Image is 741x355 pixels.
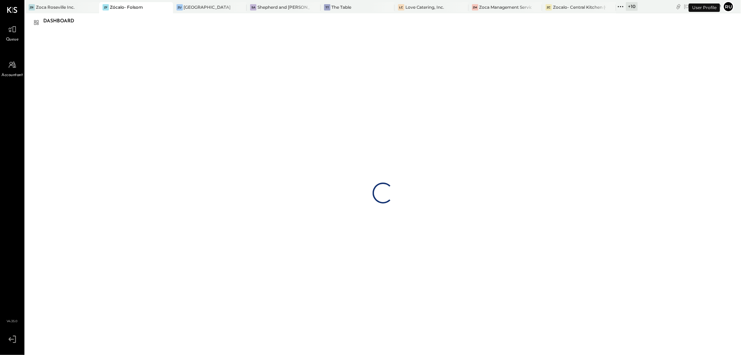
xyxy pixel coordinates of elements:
[331,4,351,10] div: The Table
[250,4,256,10] div: Sa
[472,4,478,10] div: ZM
[177,4,183,10] div: ZU
[553,4,606,10] div: Zocalo- Central Kitchen (Commissary)
[43,16,81,27] div: Dashboard
[626,2,638,11] div: + 10
[684,3,721,10] div: [DATE]
[110,4,143,10] div: Zócalo- Folsom
[479,4,532,10] div: Zoca Management Services Inc
[257,4,310,10] div: Shepherd and [PERSON_NAME]
[36,4,75,10] div: Zoca Roseville Inc.
[2,72,23,79] span: Accountant
[29,4,35,10] div: ZR
[675,3,682,10] div: copy link
[723,1,734,12] button: Ru
[546,4,552,10] div: ZC
[0,23,24,43] a: Queue
[6,37,19,43] span: Queue
[689,3,720,12] div: User Profile
[103,4,109,10] div: ZF
[0,58,24,79] a: Accountant
[398,4,404,10] div: LC
[405,4,444,10] div: Love Catering, Inc.
[184,4,231,10] div: [GEOGRAPHIC_DATA]
[324,4,330,10] div: TT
